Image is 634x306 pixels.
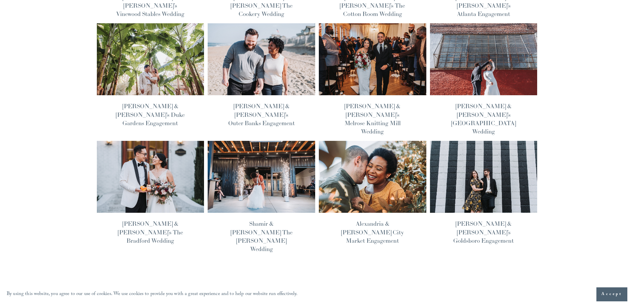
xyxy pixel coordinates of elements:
img: Emily &amp; Stephen's Brooklyn Green Building Wedding [429,23,538,96]
a: [PERSON_NAME] & [PERSON_NAME]’s Melrose Knitting Mill Wedding [344,102,401,135]
span: Accept [601,291,622,298]
button: Accept [596,287,627,301]
img: Shamir &amp; Keegan’s The Meadows Raleigh Wedding [207,141,316,213]
a: [PERSON_NAME] & [PERSON_NAME]'s Goldsboro Engagement [453,220,514,244]
img: Alexandria &amp; Ahmed's City Market Engagement [318,141,427,213]
a: Shamir & [PERSON_NAME] The [PERSON_NAME] Wedding [231,220,293,253]
img: Adrienne &amp; Michael's Goldsboro Engagement [429,141,538,213]
a: [PERSON_NAME] & [PERSON_NAME]’s Outer Banks Engagement [228,102,295,127]
img: Justine &amp; Xinli’s The Bradford Wedding [96,141,205,213]
a: [PERSON_NAME] & [PERSON_NAME]’s The Bradford Wedding [118,220,183,244]
a: [PERSON_NAME] & [PERSON_NAME]'s Duke Gardens Engagement [116,102,185,127]
img: Francesca &amp; George's Duke Gardens Engagement [96,23,205,96]
img: Francesca &amp; Mike’s Melrose Knitting Mill Wedding [318,23,427,96]
a: [PERSON_NAME] & [PERSON_NAME]'s [GEOGRAPHIC_DATA] Wedding [451,102,516,135]
img: Lauren &amp; Ian’s Outer Banks Engagement [207,23,316,96]
a: Alexandria & [PERSON_NAME] City Market Engagement [341,220,404,244]
p: By using this website, you agree to our use of cookies. We use cookies to provide you with a grea... [7,290,298,299]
